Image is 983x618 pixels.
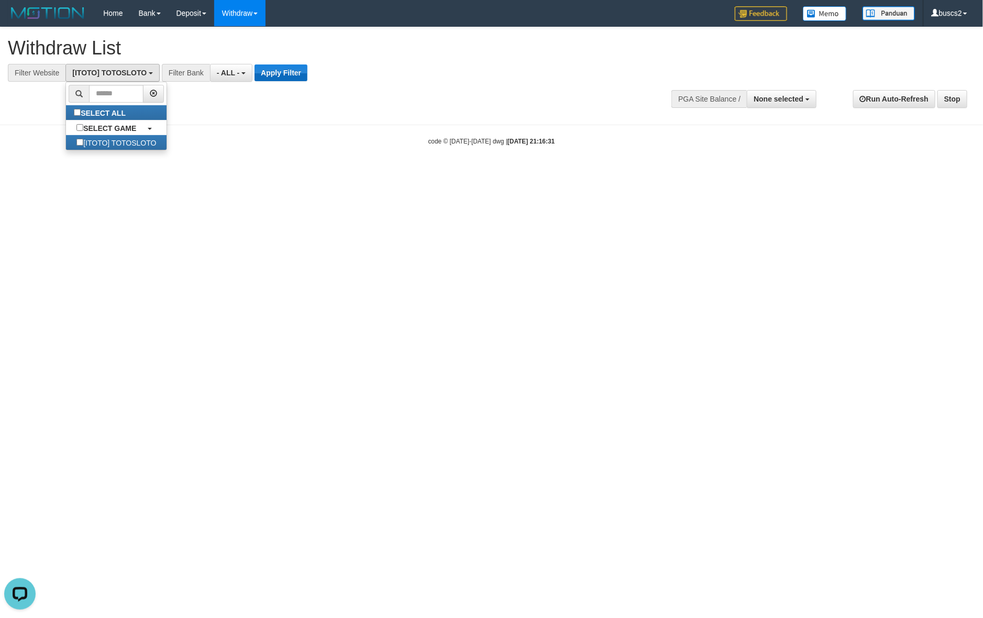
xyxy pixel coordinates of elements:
[8,38,645,59] h1: Withdraw List
[74,109,81,116] input: SELECT ALL
[72,69,147,77] span: [ITOTO] TOTOSLOTO
[428,138,555,145] small: code © [DATE]-[DATE] dwg |
[853,90,935,108] a: Run Auto-Refresh
[507,138,555,145] strong: [DATE] 21:16:31
[66,135,167,150] label: [ITOTO] TOTOSLOTO
[66,105,136,120] label: SELECT ALL
[210,64,252,82] button: - ALL -
[8,64,65,82] div: Filter Website
[937,90,967,108] a: Stop
[863,6,915,20] img: panduan.png
[76,124,83,131] input: SELECT GAME
[803,6,847,21] img: Button%20Memo.svg
[65,64,160,82] button: [ITOTO] TOTOSLOTO
[255,64,307,81] button: Apply Filter
[83,124,136,133] b: SELECT GAME
[162,64,210,82] div: Filter Bank
[747,90,816,108] button: None selected
[66,120,167,135] a: SELECT GAME
[754,95,803,103] span: None selected
[217,69,240,77] span: - ALL -
[76,139,83,146] input: [ITOTO] TOTOSLOTO
[8,5,87,21] img: MOTION_logo.png
[671,90,747,108] div: PGA Site Balance /
[735,6,787,21] img: Feedback.jpg
[4,4,36,36] button: Open LiveChat chat widget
